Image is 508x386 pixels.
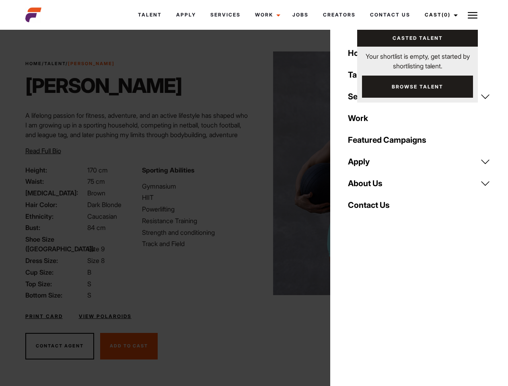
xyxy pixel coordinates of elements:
a: Apply [343,151,495,172]
span: Dark Blonde [87,201,121,209]
span: B [87,268,91,276]
span: S [87,291,91,299]
span: [MEDICAL_DATA]: [25,188,86,198]
span: 170 cm [87,166,108,174]
span: Brown [87,189,105,197]
a: Contact Us [343,194,495,216]
span: Caucasian [87,212,117,220]
strong: [PERSON_NAME] [68,61,115,66]
a: View Polaroids [79,313,132,320]
span: / / [25,60,115,67]
span: Waist: [25,177,86,186]
p: Your shortlist is empty, get started by shortlisting talent. [357,47,478,71]
span: Bottom Size: [25,290,86,300]
span: Read Full Bio [25,147,61,155]
span: 84 cm [87,224,106,232]
li: Resistance Training [142,216,249,226]
a: Cast(0) [418,4,463,26]
a: Work [343,107,495,129]
a: Browse Talent [362,76,473,98]
h1: [PERSON_NAME] [25,74,182,98]
li: HIIT [142,193,249,202]
img: cropped-aefm-brand-fav-22-square.png [25,7,41,23]
span: Add To Cast [110,343,148,349]
span: Top Size: [25,279,86,289]
span: Size 9 [87,245,105,253]
a: Home [25,61,42,66]
a: Talent [343,64,495,86]
strong: Sporting Abilities [142,166,194,174]
span: Dress Size: [25,256,86,265]
span: Hair Color: [25,200,86,209]
span: Ethnicity: [25,211,86,221]
span: Height: [25,165,86,175]
a: Apply [169,4,203,26]
span: Shoe Size ([GEOGRAPHIC_DATA]): [25,234,86,254]
a: Talent [131,4,169,26]
a: Talent [44,61,66,66]
button: Contact Agent [25,333,94,359]
span: S [87,280,91,288]
a: Services [203,4,248,26]
span: Cup Size: [25,267,86,277]
a: Services [343,86,495,107]
a: Contact Us [363,4,418,26]
li: Track and Field [142,239,249,248]
span: Bust: [25,223,86,232]
li: Gymnasium [142,181,249,191]
span: Size 8 [87,257,105,265]
span: 75 cm [87,177,105,185]
a: Print Card [25,313,63,320]
a: Home [343,42,495,64]
img: Burger icon [468,10,477,20]
a: Jobs [285,4,316,26]
button: Add To Cast [100,333,158,359]
a: Creators [316,4,363,26]
button: Read Full Bio [25,146,61,156]
span: (0) [442,12,450,18]
li: Powerlifting [142,204,249,214]
a: Casted Talent [357,30,478,47]
li: Strength and conditioning [142,228,249,237]
a: Featured Campaigns [343,129,495,151]
p: A lifelong passion for fitness, adventure, and an active lifestyle has shaped who I am growing up... [25,111,249,149]
a: Work [248,4,285,26]
a: About Us [343,172,495,194]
